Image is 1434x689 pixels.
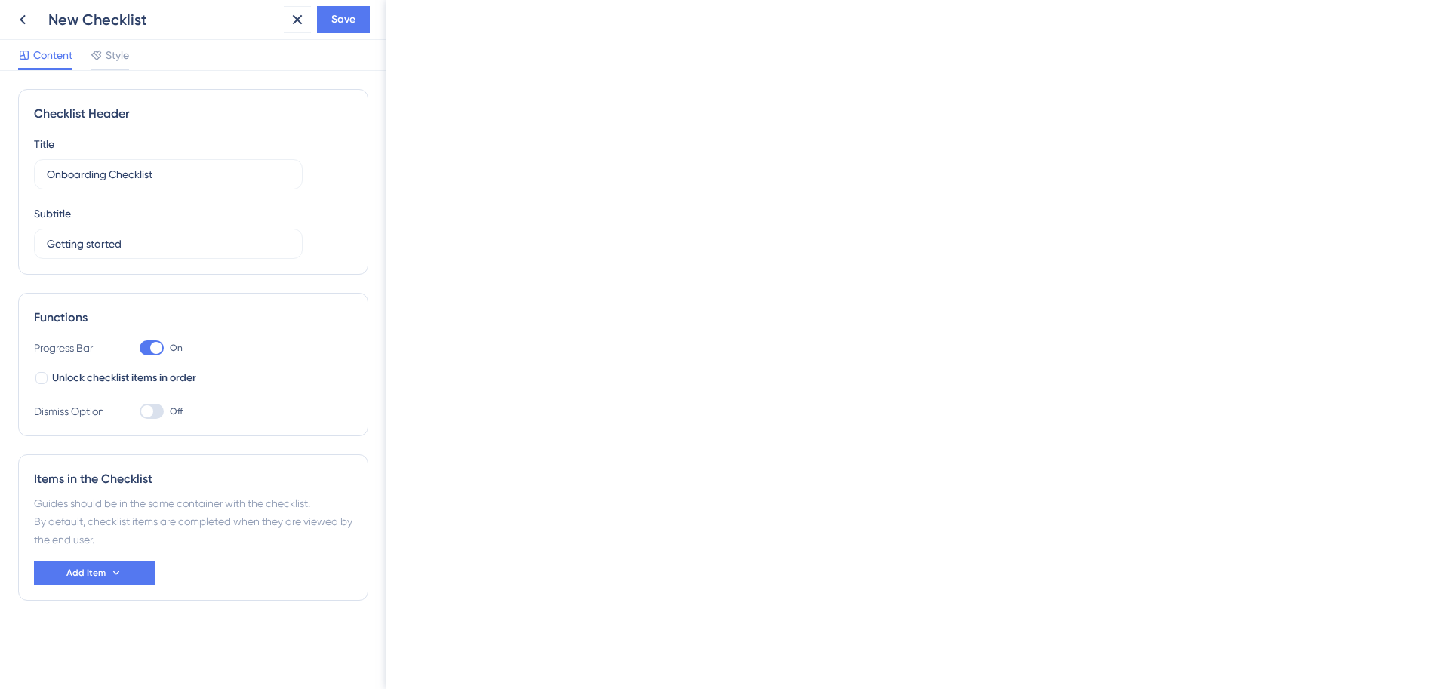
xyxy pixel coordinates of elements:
div: Title [34,135,54,153]
span: Unlock checklist items in order [52,369,196,387]
button: Add Item [34,561,155,585]
div: Functions [34,309,352,327]
button: Save [317,6,370,33]
div: Progress Bar [34,339,109,357]
input: Header 1 [47,166,290,183]
input: Header 2 [47,235,290,252]
span: Save [331,11,355,29]
div: Guides should be in the same container with the checklist. By default, checklist items are comple... [34,494,352,549]
span: Add Item [66,567,106,579]
div: Dismiss Option [34,402,109,420]
span: Style [106,46,129,64]
div: Subtitle [34,205,71,223]
span: Off [170,405,183,417]
div: Checklist Header [34,105,352,123]
span: Content [33,46,72,64]
div: Items in the Checklist [34,470,352,488]
span: On [170,342,183,354]
div: New Checklist [48,9,278,30]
